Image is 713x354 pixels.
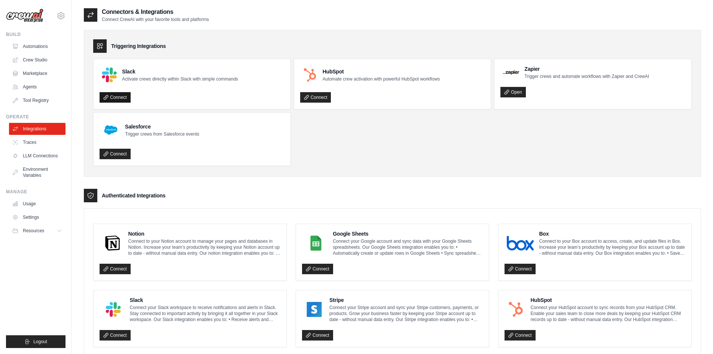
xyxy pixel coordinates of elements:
a: Tool Registry [9,94,65,106]
a: Traces [9,136,65,148]
a: LLM Connections [9,150,65,162]
img: Zapier Logo [503,70,519,75]
div: Manage [6,189,65,195]
a: Agents [9,81,65,93]
p: Connect to your Notion account to manage your pages and databases in Notion. Increase your team’s... [128,238,281,256]
p: Connect CrewAI with your favorite tools and platforms [102,16,209,22]
h4: Zapier [524,65,649,73]
a: Connect [100,149,131,159]
h4: Slack [122,68,238,75]
p: Connect your Slack workspace to receive notifications and alerts in Slack. Stay connected to impo... [130,305,280,323]
img: Salesforce Logo [102,121,120,139]
h4: Slack [130,296,280,304]
p: Trigger crews and automate workflows with Zapier and CrewAI [524,73,649,79]
a: Connect [100,264,131,274]
p: Automate crew activation with powerful HubSpot workflows [323,76,440,82]
a: Settings [9,211,65,223]
a: Crew Studio [9,54,65,66]
img: Box Logo [507,236,534,251]
div: Build [6,31,65,37]
a: Environment Variables [9,163,65,181]
a: Connect [505,264,536,274]
a: Connect [300,92,331,103]
img: HubSpot Logo [302,67,317,82]
img: HubSpot Logo [507,302,525,317]
a: Connect [505,330,536,341]
a: Open [500,87,525,97]
a: Connect [302,264,333,274]
h2: Connectors & Integrations [102,7,209,16]
span: Logout [33,339,47,345]
h4: Google Sheets [333,230,483,237]
a: Connect [100,92,131,103]
h4: HubSpot [323,68,440,75]
p: Connect to your Box account to access, create, and update files in Box. Increase your team’s prod... [539,238,685,256]
h4: Salesforce [125,123,199,130]
img: Notion Logo [102,236,123,251]
button: Logout [6,335,65,348]
a: Integrations [9,123,65,135]
a: Connect [100,330,131,341]
p: Trigger crews from Salesforce events [125,131,199,137]
img: Google Sheets Logo [304,236,327,251]
h3: Authenticated Integrations [102,192,165,199]
p: Connect your Google account and sync data with your Google Sheets spreadsheets. Our Google Sheets... [333,238,483,256]
a: Connect [302,330,333,341]
a: Usage [9,198,65,210]
p: Connect your Stripe account and sync your Stripe customers, payments, or products. Grow your busi... [329,305,483,323]
p: Activate crews directly within Slack with simple commands [122,76,238,82]
img: Logo [6,9,43,23]
a: Automations [9,40,65,52]
p: Connect your HubSpot account to sync records from your HubSpot CRM. Enable your sales team to clo... [530,305,685,323]
h4: Notion [128,230,281,237]
img: Slack Logo [102,302,125,317]
img: Stripe Logo [304,302,324,317]
h4: Box [539,230,685,237]
h3: Triggering Integrations [111,42,166,50]
h4: HubSpot [530,296,685,304]
span: Resources [23,228,44,234]
div: Operate [6,114,65,120]
h4: Stripe [329,296,483,304]
a: Marketplace [9,67,65,79]
button: Resources [9,225,65,237]
img: Slack Logo [102,67,117,82]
